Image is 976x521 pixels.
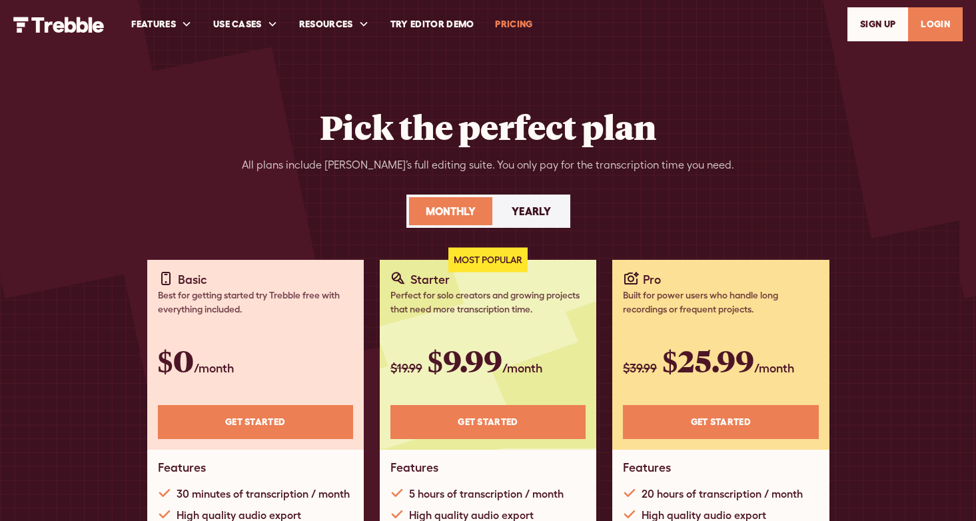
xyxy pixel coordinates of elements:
div: Perfect for solo creators and growing projects that need more transcription time. [390,288,586,316]
a: SIGn UP [847,7,908,41]
div: Best for getting started try Trebble free with everything included. [158,288,353,316]
h1: Features [623,460,671,475]
div: Monthly [426,203,476,219]
div: RESOURCES [299,17,353,31]
a: Get STARTED [390,405,586,439]
a: LOGIN [908,7,963,41]
span: /month [194,361,234,375]
img: Trebble Logo - AI Podcast Editor [13,17,105,33]
div: FEATURES [121,1,203,47]
h1: Features [158,460,206,475]
span: $25.99 [662,340,754,380]
div: FEATURES [131,17,176,31]
span: /month [502,361,542,375]
span: $19.99 [390,361,422,375]
div: Basic [178,270,207,288]
div: 30 minutes of transcription / month [177,486,350,502]
span: $0 [158,340,194,380]
span: $39.99 [623,361,657,375]
div: Most Popular [448,248,528,272]
span: $9.99 [428,340,502,380]
span: /month [754,361,794,375]
a: Try Editor Demo [380,1,485,47]
div: 5 hours of transcription / month [409,486,564,502]
div: RESOURCES [288,1,380,47]
h2: Pick the perfect plan [320,107,656,147]
a: Monthly [409,197,492,225]
a: PRICING [484,1,543,47]
div: USE CASES [213,17,262,31]
div: All plans include [PERSON_NAME]’s full editing suite. You only pay for the transcription time you... [242,157,734,173]
a: Yearly [495,197,568,225]
div: Built for power users who handle long recordings or frequent projects. [623,288,818,316]
a: Get STARTED [158,405,353,439]
div: Pro [643,270,661,288]
div: Yearly [512,203,551,219]
h1: Features [390,460,438,475]
div: 20 hours of transcription / month [642,486,803,502]
div: USE CASES [203,1,288,47]
a: Get STARTED [623,405,818,439]
a: home [13,15,105,32]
